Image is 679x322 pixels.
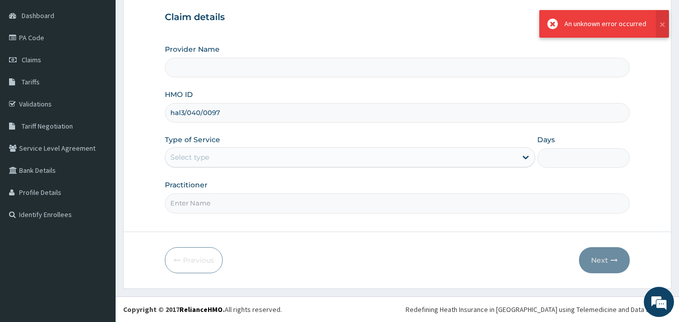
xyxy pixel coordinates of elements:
label: Practitioner [165,180,208,190]
footer: All rights reserved. [116,296,679,322]
label: Type of Service [165,135,220,145]
button: Next [579,247,630,273]
h3: Claim details [165,12,630,23]
label: HMO ID [165,89,193,99]
span: Dashboard [22,11,54,20]
span: Tariff Negotiation [22,122,73,131]
label: Provider Name [165,44,220,54]
div: Select type [170,152,209,162]
div: Minimize live chat window [165,5,189,29]
input: Enter HMO ID [165,103,630,123]
a: RelianceHMO [179,305,223,314]
div: An unknown error occurred [564,19,646,29]
div: Redefining Heath Insurance in [GEOGRAPHIC_DATA] using Telemedicine and Data Science! [406,304,671,314]
div: Chat with us now [52,56,169,69]
button: Previous [165,247,223,273]
strong: Copyright © 2017 . [123,305,225,314]
span: We're online! [58,97,139,198]
span: Claims [22,55,41,64]
span: Tariffs [22,77,40,86]
label: Days [537,135,555,145]
input: Enter Name [165,193,630,213]
img: d_794563401_company_1708531726252_794563401 [19,50,41,75]
textarea: Type your message and hit 'Enter' [5,215,191,250]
